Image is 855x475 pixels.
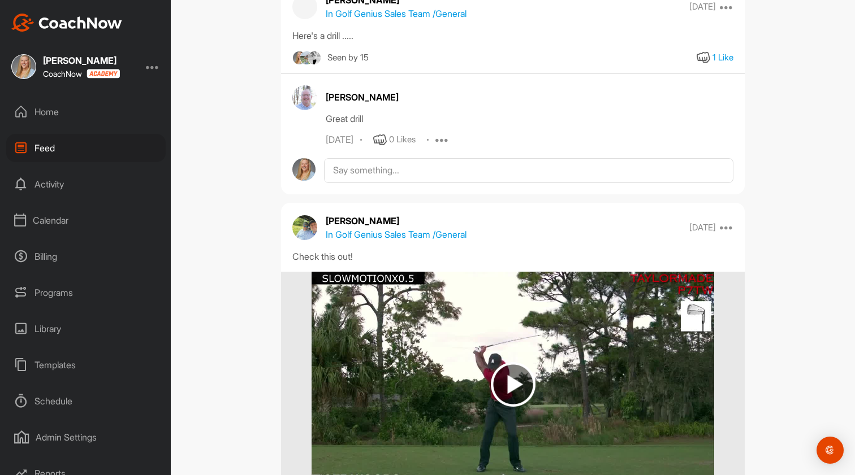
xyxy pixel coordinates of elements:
div: Programs [6,278,166,307]
img: avatar [292,215,317,240]
p: In Golf Genius Sales Team / General [326,7,467,20]
div: Schedule [6,387,166,415]
div: Feed [6,134,166,162]
div: Calendar [6,206,166,234]
div: 0 Likes [389,133,416,146]
div: 1 Like [712,51,733,64]
img: avatar [292,158,316,181]
img: square_ba5cf5c652a899c9435828b295c391af.jpg [308,51,322,65]
p: [DATE] [689,222,716,233]
img: square_2b7631fad47e41d04cf320807d06184a.jpg [300,51,314,65]
p: [PERSON_NAME] [326,214,467,228]
div: [DATE] [326,134,353,146]
div: CoachNow [43,69,120,79]
img: avatar [292,85,317,110]
img: square_161a6ca7ac6d26e288ad23f19a3640d2.jpg [292,51,306,65]
div: [PERSON_NAME] [43,56,120,65]
div: Check this out! [292,250,733,263]
img: play [491,362,536,407]
div: Library [6,315,166,343]
div: Templates [6,351,166,379]
img: square_161a6ca7ac6d26e288ad23f19a3640d2.jpg [11,54,36,79]
p: [DATE] [689,1,716,12]
div: Here's a drill ..... [292,29,733,42]
div: Home [6,98,166,126]
div: [PERSON_NAME] [326,90,733,104]
p: In Golf Genius Sales Team / General [326,228,467,241]
div: Great drill [326,112,733,125]
div: Activity [6,170,166,198]
img: CoachNow acadmey [87,69,120,79]
div: Open Intercom Messenger [817,437,844,464]
img: CoachNow [11,14,122,32]
div: Admin Settings [6,423,166,451]
div: Seen by 15 [327,51,369,65]
div: Billing [6,242,166,271]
